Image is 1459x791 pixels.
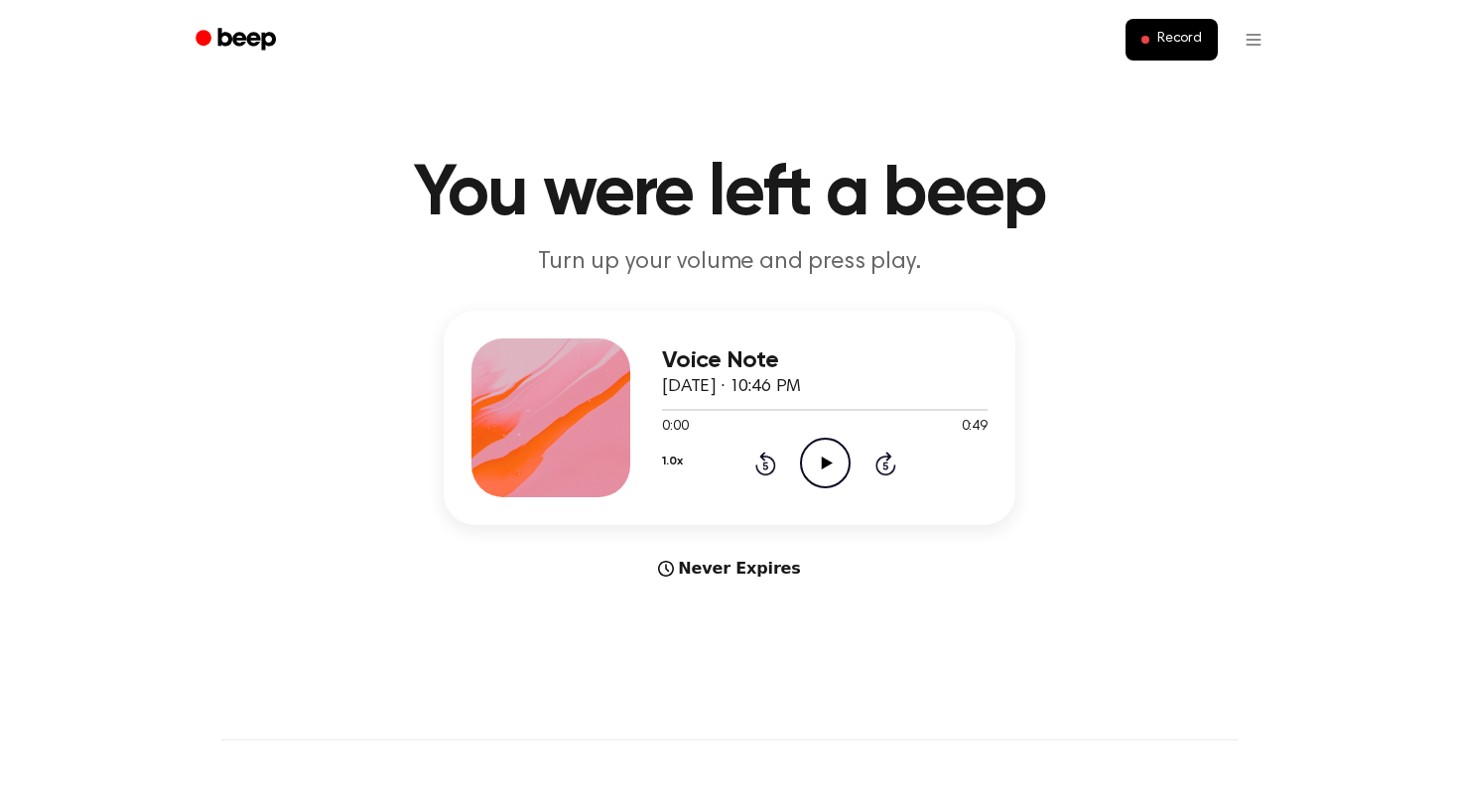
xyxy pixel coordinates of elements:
[662,347,988,374] h3: Voice Note
[662,378,801,396] span: [DATE] · 10:46 PM
[1157,31,1202,49] span: Record
[444,557,1015,581] div: Never Expires
[348,246,1111,279] p: Turn up your volume and press play.
[662,445,682,478] button: 1.0x
[1230,16,1277,64] button: Open menu
[182,21,294,60] a: Beep
[662,417,688,438] span: 0:00
[1126,19,1218,61] button: Record
[962,417,988,438] span: 0:49
[221,159,1238,230] h1: You were left a beep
